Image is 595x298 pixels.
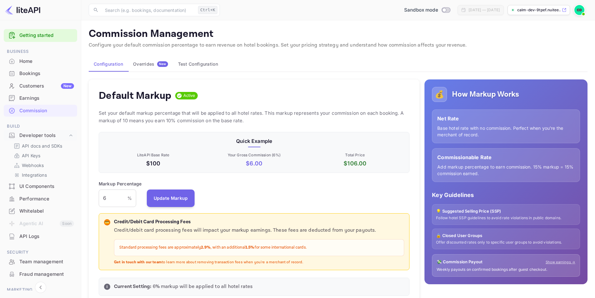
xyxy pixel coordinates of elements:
[517,7,561,13] p: calm-dev-9tpef.nuitee....
[114,283,404,290] p: 6 % markup will be applied to all hotel rates
[402,7,453,14] div: Switch to Production mode
[22,152,40,159] p: API Keys
[4,256,77,267] a: Team management
[22,172,47,178] p: Integrations
[452,89,519,99] h5: How Markup Works
[89,42,588,49] p: Configure your default commission percentage to earn revenue on hotel bookings. Set your pricing ...
[4,105,77,116] a: Commission
[436,215,576,221] p: Follow hotel SSP guidelines to avoid rate violations in public domains.
[127,195,132,201] p: %
[4,68,77,79] a: Bookings
[61,83,74,89] div: New
[19,58,74,65] div: Home
[173,57,223,72] button: Test Configuration
[436,240,576,245] p: Offer discounted rates only to specific user groups to avoid violations.
[114,219,404,226] p: Credit/Debit Card Processing Fees
[4,180,77,192] a: UI Components
[4,193,77,205] a: Performance
[5,5,40,15] img: LiteAPI logo
[19,83,74,90] div: Customers
[432,191,580,199] p: Key Guidelines
[19,183,74,190] div: UI Components
[99,180,142,187] p: Markup Percentage
[19,95,74,102] div: Earnings
[436,208,576,215] p: 💡 Suggested Selling Price (SSP)
[11,170,75,179] div: Integrations
[114,227,404,234] p: Credit/debit card processing fees will impact your markup earnings. These fees are deducted from ...
[4,55,77,67] a: Home
[4,205,77,217] a: Whitelabel
[22,162,44,169] p: Webhooks
[104,159,202,168] p: $100
[19,195,74,203] div: Performance
[306,152,404,158] p: Total Price
[436,233,576,239] p: 🔒 Closed User Groups
[19,32,74,39] a: Getting started
[14,172,72,178] a: Integrations
[19,258,74,265] div: Team management
[14,162,72,169] a: Webhooks
[4,29,77,42] div: Getting started
[19,70,74,77] div: Bookings
[205,159,303,168] p: $ 6.00
[119,245,399,251] p: Standard processing fees are approximately , with an additional for some international cards.
[437,164,575,177] p: Add markup percentage to earn commission. 15% markup = 15% commission earned.
[11,141,75,150] div: API docs and SDKs
[147,189,195,207] button: Update Markup
[89,28,588,40] p: Commission Management
[89,57,128,72] button: Configuration
[105,220,109,225] p: 💳
[205,152,303,158] p: Your Gross Commission ( 6 %)
[4,80,77,92] a: CustomersNew
[437,115,575,122] p: Net Rate
[4,123,77,130] span: Build
[546,260,575,265] a: Show earnings →
[245,245,255,250] strong: 1.5%
[4,230,77,242] a: API Logs
[14,143,72,149] a: API docs and SDKs
[157,62,168,66] span: New
[469,7,500,13] div: [DATE] — [DATE]
[437,154,575,161] p: Commissionable Rate
[101,4,196,16] input: Search (e.g. bookings, documentation)
[19,107,74,114] div: Commission
[4,130,77,141] div: Developer tools
[306,159,404,168] p: $ 106.00
[99,109,409,124] p: Set your default markup percentage that will be applied to all hotel rates. This markup represent...
[4,268,77,280] a: Fraud management
[99,89,171,102] h4: Default Markup
[133,61,168,67] div: Overrides
[437,259,483,265] p: 💸 Commission Payout
[104,137,404,145] p: Quick Example
[198,6,217,14] div: Ctrl+K
[99,189,127,207] input: 0
[4,205,77,217] div: Whitelabel
[201,245,211,250] strong: 2.9%
[181,93,198,99] span: Active
[4,249,77,256] span: Security
[11,161,75,170] div: Webhooks
[4,92,77,104] a: Earnings
[4,256,77,268] div: Team management
[14,152,72,159] a: API Keys
[574,5,584,15] img: Calm Dev
[4,48,77,55] span: Business
[22,143,62,149] p: API docs and SDKs
[19,271,74,278] div: Fraud management
[437,267,575,272] p: Weekly payouts on confirmed bookings after guest checkout.
[435,89,444,100] p: 💰
[19,233,74,240] div: API Logs
[4,105,77,117] div: Commission
[114,260,404,265] p: to learn more about removing transaction fees when you're a merchant of record.
[11,151,75,160] div: API Keys
[114,283,151,290] strong: Current Setting:
[114,260,162,265] strong: Get in touch with our team
[19,132,68,139] div: Developer tools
